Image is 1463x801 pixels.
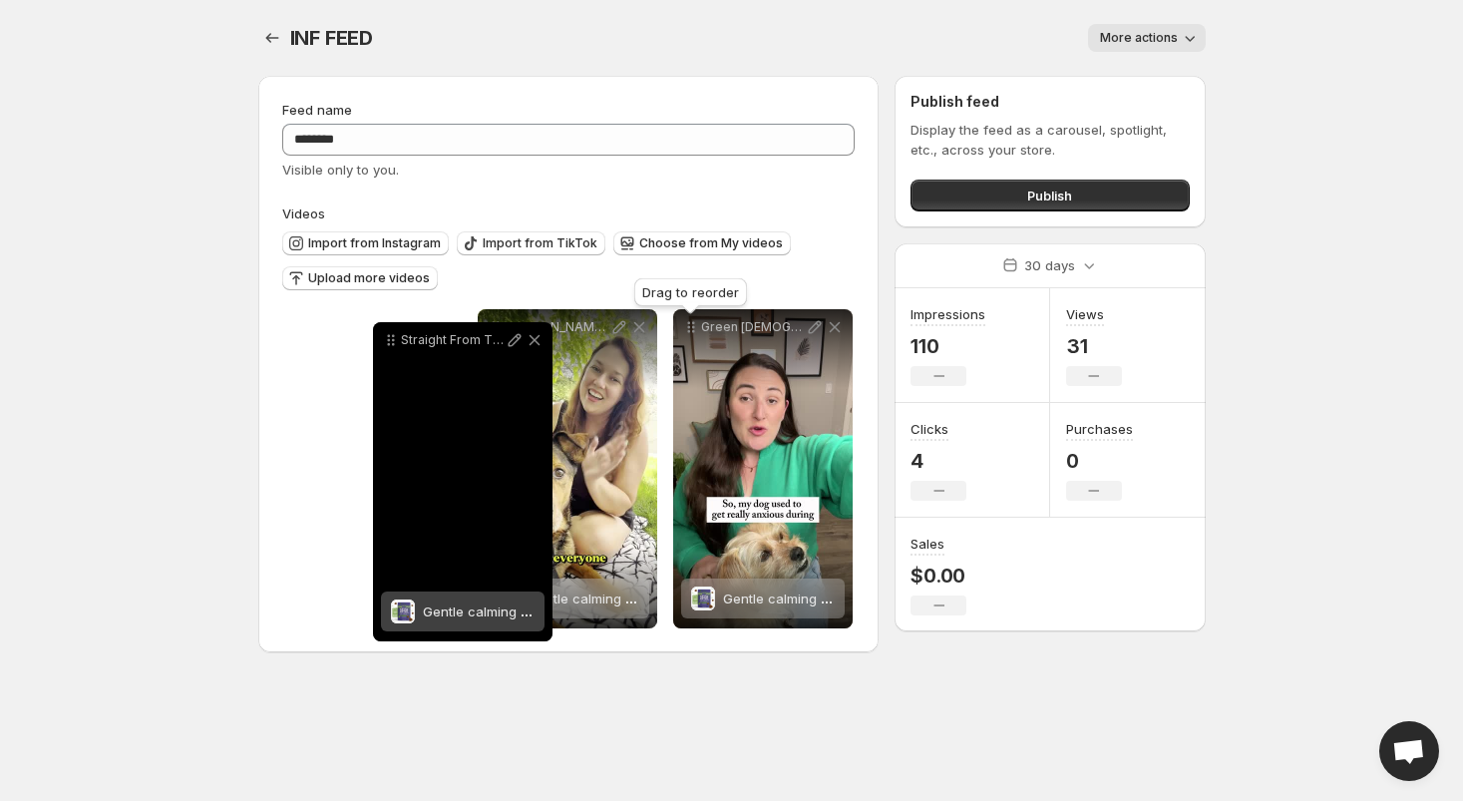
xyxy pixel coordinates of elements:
span: Upload more videos [308,270,430,286]
div: Straight From The FounderGentle calming support for dogs - soft chews for separation, noise & tra... [373,322,552,641]
h3: Purchases [1066,419,1133,439]
span: Choose from My videos [639,235,783,251]
p: 4 [911,449,966,473]
span: More actions [1100,30,1178,46]
span: Publish [1027,186,1072,205]
h3: Impressions [911,304,985,324]
h2: Publish feed [911,92,1189,112]
span: Videos [282,205,325,221]
div: Open chat [1379,721,1439,781]
div: [PERSON_NAME] MobileGentle calming support for dogs - soft chews for separation, noise & travel s... [478,309,657,628]
span: Gentle calming support for dogs - soft chews for separation, noise & travel stress [723,591,1238,606]
p: 110 [911,334,985,358]
p: Display the feed as a carousel, spotlight, etc., across your store. [911,120,1189,160]
button: Import from TikTok [457,231,605,255]
h3: Sales [911,534,944,554]
button: Settings [258,24,286,52]
p: 0 [1066,449,1133,473]
p: 31 [1066,334,1122,358]
span: Gentle calming support for dogs - soft chews for separation, noise & travel stress [423,603,937,619]
span: Feed name [282,102,352,118]
span: Import from TikTok [483,235,597,251]
p: Green [DEMOGRAPHIC_DATA] Mobile Latest [701,319,805,335]
span: INF FEED [290,26,373,50]
button: Upload more videos [282,266,438,290]
img: Gentle calming support for dogs - soft chews for separation, noise & travel stress [691,587,715,610]
span: Import from Instagram [308,235,441,251]
div: Green [DEMOGRAPHIC_DATA] Mobile LatestGentle calming support for dogs - soft chews for separation... [673,309,853,628]
h3: Views [1066,304,1104,324]
button: Import from Instagram [282,231,449,255]
button: More actions [1088,24,1206,52]
p: Straight From The Founder [401,332,505,348]
button: Publish [911,180,1189,211]
p: $0.00 [911,564,966,588]
h3: Clicks [911,419,948,439]
img: Gentle calming support for dogs - soft chews for separation, noise & travel stress [391,600,415,623]
button: Choose from My videos [613,231,791,255]
p: 30 days [1024,255,1075,275]
span: Visible only to you. [282,162,399,178]
p: [PERSON_NAME] Mobile [506,319,609,335]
